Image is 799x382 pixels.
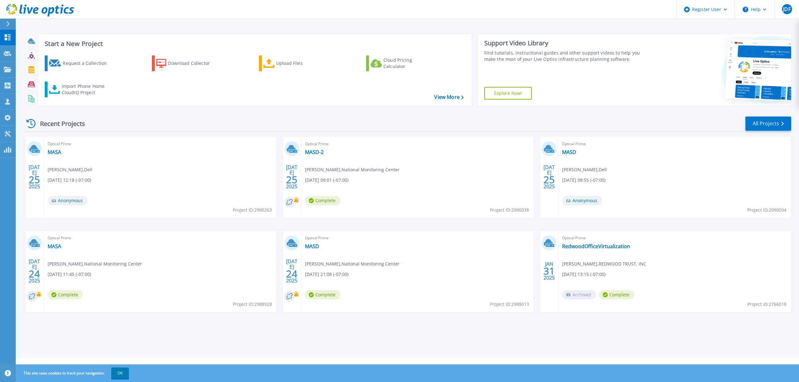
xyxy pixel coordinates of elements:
[48,177,91,184] span: [DATE] 12:18 (-07:00)
[562,166,607,173] span: [PERSON_NAME] , Dell
[305,235,530,242] span: Optical Prime
[543,259,555,282] div: JAN 2025
[484,50,646,62] div: Find tutorials, instructional guides and other support videos to help you make the most of your L...
[48,243,61,249] a: MASA
[783,7,790,12] span: JDF
[434,94,463,100] a: View More
[305,177,348,184] span: [DATE] 09:01 (-07:00)
[48,271,91,278] span: [DATE] 11:45 (-07:00)
[747,207,786,214] span: Project ID: 2990034
[48,166,92,173] span: [PERSON_NAME] , Dell
[28,259,40,282] div: [DATE] 2025
[599,290,634,299] span: Complete
[29,271,40,277] span: 24
[490,207,529,214] span: Project ID: 2990038
[286,259,298,282] div: [DATE] 2025
[286,165,298,188] div: [DATE] 2025
[48,290,83,299] span: Complete
[45,55,115,71] a: Request a Collection
[24,116,94,131] div: Recent Projects
[562,149,576,155] a: MASD
[111,368,129,379] button: OK
[168,57,218,70] div: Download Collector
[63,57,113,70] div: Request a Collection
[48,196,88,205] span: Anonymous
[305,260,399,267] span: [PERSON_NAME] , National Monitoring Center
[383,57,434,70] div: Cloud Pricing Calculator
[366,55,436,71] a: Cloud Pricing Calculator
[562,235,787,242] span: Optical Prime
[276,57,327,70] div: Upload Files
[233,207,272,214] span: Project ID: 2990263
[17,368,129,379] span: This site uses cookies to track your navigation.
[305,271,348,278] span: [DATE] 21:08 (-07:00)
[286,271,297,277] span: 24
[305,290,340,299] span: Complete
[48,140,273,147] span: Optical Prime
[305,196,340,205] span: Complete
[562,196,602,205] span: Anonymous
[62,83,111,96] div: Import Phone Home CloudIQ Project
[562,243,630,249] a: RedwoodOfficeVirtualization
[286,177,297,182] span: 25
[747,301,786,308] span: Project ID: 2766018
[484,87,532,100] a: Explore Now!
[305,140,530,147] span: Optical Prime
[543,268,555,274] span: 31
[45,40,463,47] h3: Start a New Project
[562,260,646,267] span: [PERSON_NAME] , REDWOOD TRUST, INC
[543,165,555,188] div: [DATE] 2025
[543,177,555,182] span: 25
[48,235,273,242] span: Optical Prime
[490,301,529,308] span: Project ID: 2988013
[48,260,142,267] span: [PERSON_NAME] , National Monitoring Center
[484,39,646,47] div: Support Video Library
[28,165,40,188] div: [DATE] 2025
[562,140,787,147] span: Optical Prime
[29,177,40,182] span: 25
[305,149,324,155] a: MASD-2
[562,177,606,184] span: [DATE] 08:55 (-07:00)
[233,301,272,308] span: Project ID: 2988928
[305,243,319,249] a: MASD
[562,290,596,299] span: Archived
[48,149,61,155] a: MASA
[305,166,399,173] span: [PERSON_NAME] , National Monitoring Center
[745,117,791,131] a: All Projects
[562,271,606,278] span: [DATE] 13:15 (-07:00)
[152,55,222,71] a: Download Collector
[259,55,329,71] a: Upload Files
